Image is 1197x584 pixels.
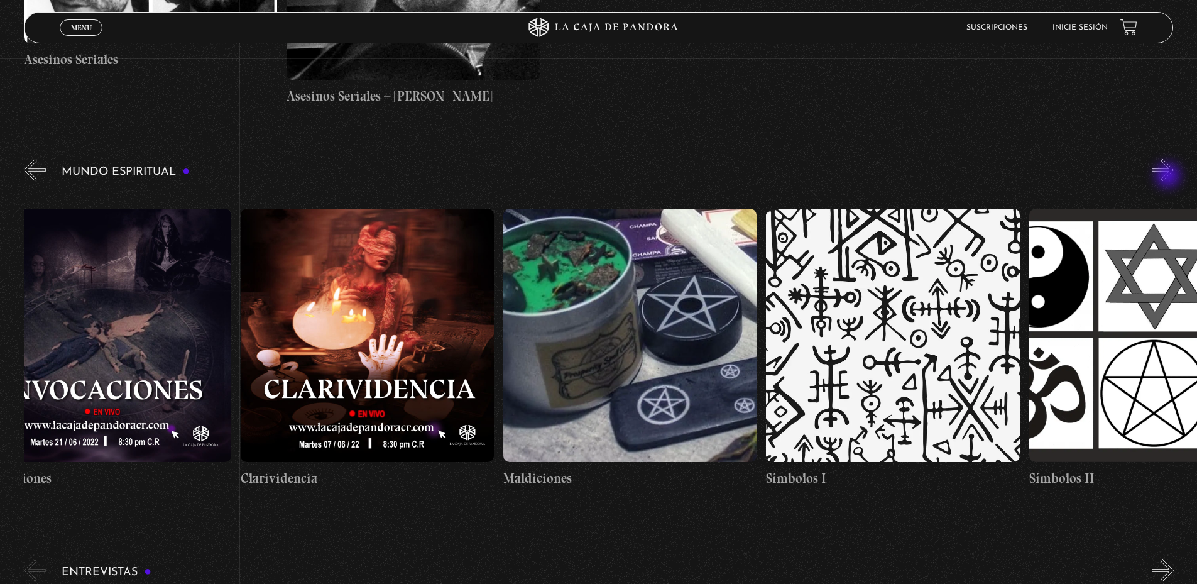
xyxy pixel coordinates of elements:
span: Menu [71,24,92,31]
h4: Asesinos Seriales – [PERSON_NAME] [287,86,540,106]
h3: Mundo Espiritual [62,166,190,178]
button: Next [1152,559,1174,581]
a: View your shopping cart [1120,19,1137,36]
h4: Clarividencia [241,468,494,488]
h4: Maldiciones [503,468,757,488]
a: Suscripciones [966,24,1027,31]
button: Previous [24,159,46,181]
h3: Entrevistas [62,566,151,578]
h4: Asesinos Seriales [24,50,277,70]
a: Clarividencia [241,190,494,507]
button: Next [1152,159,1174,181]
a: Maldiciones [503,190,757,507]
a: Símbolos I [766,190,1019,507]
a: Inicie sesión [1052,24,1108,31]
span: Cerrar [67,34,96,43]
button: Previous [24,559,46,581]
h4: Símbolos I [766,468,1019,488]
